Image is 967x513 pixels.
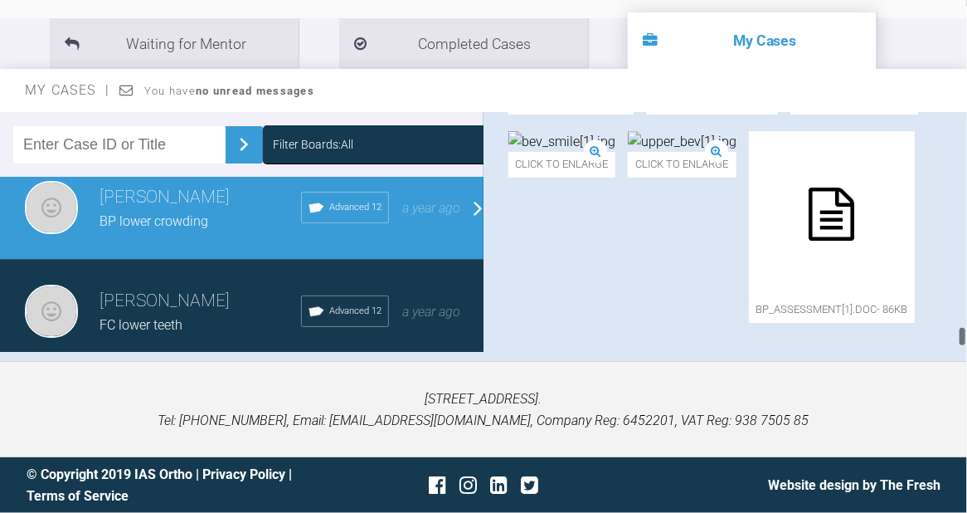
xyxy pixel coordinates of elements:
[339,18,588,69] li: Completed Cases
[231,131,257,158] img: chevronRight.28bd32b0.svg
[329,304,381,319] span: Advanced 12
[25,82,110,98] span: My Cases
[27,464,331,506] div: © Copyright 2019 IAS Ortho | |
[25,285,78,338] img: Roekshana Shar
[25,181,78,234] img: Roekshana Shar
[768,477,940,493] a: Website design by The Fresh
[749,297,915,323] span: bp_assessment[1].doc - 86KB
[13,126,226,164] input: Enter Case ID or Title
[508,131,615,153] img: bev_smile[1].jpg
[27,388,940,431] p: [STREET_ADDRESS]. Tel: [PHONE_NUMBER], Email: [EMAIL_ADDRESS][DOMAIN_NAME], Company Reg: 6452201,...
[508,152,615,178] span: Click to enlarge
[402,200,460,216] span: a year ago
[202,467,285,482] a: Privacy Policy
[100,213,208,229] span: BP lower crowding
[50,18,299,69] li: Waiting for Mentor
[144,85,314,97] span: You have
[329,200,381,215] span: Advanced 12
[100,317,182,333] span: FC lower teeth
[628,152,736,178] span: Click to enlarge
[628,131,736,153] img: upper_bev[1].jpg
[196,85,314,97] strong: no unread messages
[273,135,353,154] div: Filter Boards: All
[402,304,460,320] span: a year ago
[100,287,301,315] h3: [PERSON_NAME]
[27,488,129,504] a: Terms of Service
[100,183,301,212] h3: [PERSON_NAME]
[628,12,877,69] li: My Cases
